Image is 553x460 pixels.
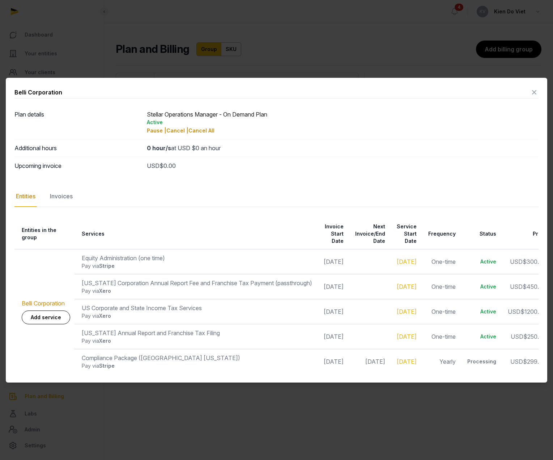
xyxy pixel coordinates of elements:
[99,313,111,319] span: Xero
[523,258,546,265] span: $300.00
[82,304,312,312] div: US Corporate and State Income Tax Services
[316,274,348,299] td: [DATE]
[421,219,460,249] th: Frequency
[316,249,348,274] td: [DATE]
[510,258,523,265] span: USD
[397,258,417,265] a: [DATE]
[166,127,188,134] span: Cancel |
[316,324,348,349] td: [DATE]
[99,363,115,369] span: Stripe
[397,333,417,340] a: [DATE]
[14,110,141,135] dt: Plan details
[510,358,523,365] span: USD
[14,219,75,249] th: Entities in the group
[14,186,37,207] div: Entities
[14,144,141,152] dt: Additional hours
[397,283,417,290] a: [DATE]
[22,300,65,307] a: Belli Corporation
[397,308,417,315] a: [DATE]
[82,329,312,337] div: [US_STATE] Annual Report and Franchise Tax Filing
[508,308,520,315] span: USD
[421,299,460,324] td: One-time
[99,263,115,269] span: Stripe
[510,283,523,290] span: USD
[75,219,316,249] th: Services
[99,288,111,294] span: Xero
[520,308,546,315] span: $1200.00
[147,119,539,126] div: Active
[22,311,70,324] a: Add service
[14,161,141,170] dt: Upcoming invoice
[523,283,546,290] span: $450.00
[467,258,496,265] div: Active
[82,287,312,295] div: Pay via
[147,127,166,134] span: Pause |
[99,338,111,344] span: Xero
[397,358,417,365] a: [DATE]
[48,186,74,207] div: Invoices
[467,283,496,290] div: Active
[14,88,62,97] div: Belli Corporation
[523,358,546,365] span: $299.00
[523,333,546,340] span: $250.00
[188,127,214,134] span: Cancel All
[147,144,171,152] strong: 0 hour/s
[147,144,539,152] div: at USD $0 an hour
[467,333,496,340] div: Active
[316,219,348,249] th: Invoice Start Date
[501,219,550,249] th: Price
[316,299,348,324] td: [DATE]
[82,362,312,370] div: Pay via
[82,312,312,320] div: Pay via
[421,274,460,299] td: One-time
[365,358,385,365] span: [DATE]
[421,249,460,274] td: One-time
[82,254,312,262] div: Equity Administration (one time)
[82,337,312,345] div: Pay via
[511,333,523,340] span: USD
[159,162,176,169] span: $0.00
[147,110,539,135] div: Stellar Operations Manager - On Demand Plan
[390,219,421,249] th: Service Start Date
[82,354,312,362] div: Compliance Package ([GEOGRAPHIC_DATA] [US_STATE])
[82,279,312,287] div: [US_STATE] Corporation Annual Report Fee and Franchise Tax Payment (passthrough)
[147,162,159,169] span: USD
[467,308,496,315] div: Active
[460,219,501,249] th: Status
[82,262,312,270] div: Pay via
[421,324,460,349] td: One-time
[467,358,496,365] div: Processing
[14,186,539,207] nav: Tabs
[348,219,390,249] th: Next Invoice/End Date
[316,349,348,374] td: [DATE]
[421,349,460,374] td: Yearly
